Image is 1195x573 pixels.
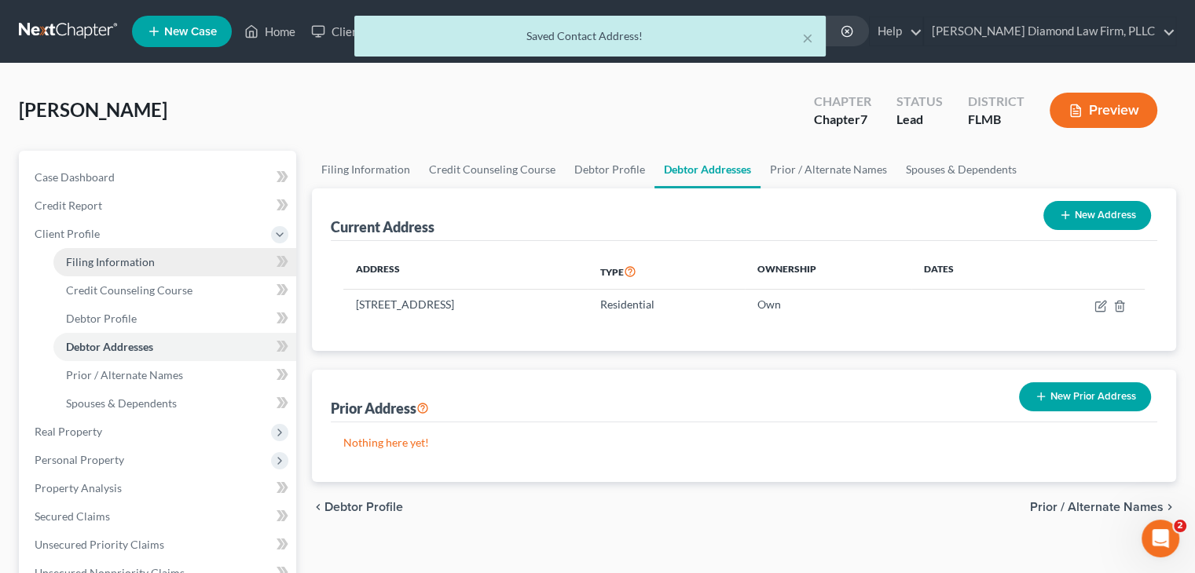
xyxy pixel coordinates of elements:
[324,501,403,513] span: Debtor Profile
[35,199,102,212] span: Credit Report
[22,192,296,220] a: Credit Report
[35,425,102,438] span: Real Property
[35,481,122,495] span: Property Analysis
[35,227,100,240] span: Client Profile
[745,290,911,319] td: Own
[896,151,1026,188] a: Spouses & Dependents
[312,501,403,513] button: chevron_left Debtor Profile
[896,93,943,111] div: Status
[35,453,124,466] span: Personal Property
[860,111,867,126] span: 7
[1043,201,1151,230] button: New Address
[343,254,588,290] th: Address
[53,248,296,276] a: Filing Information
[53,305,296,333] a: Debtor Profile
[331,217,434,236] div: Current Address
[343,435,1145,451] p: Nothing here yet!
[1174,520,1186,532] span: 2
[331,399,429,418] div: Prior Address
[35,170,115,184] span: Case Dashboard
[802,28,813,47] button: ×
[22,163,296,192] a: Case Dashboard
[968,111,1025,129] div: FLMB
[19,98,167,121] span: [PERSON_NAME]
[66,255,155,268] span: Filing Information
[1030,501,1164,513] span: Prior / Alternate Names
[22,502,296,531] a: Secured Claims
[896,111,943,129] div: Lead
[814,111,871,129] div: Chapter
[367,28,813,44] div: Saved Contact Address!
[312,151,420,188] a: Filing Information
[343,290,588,319] td: [STREET_ADDRESS]
[968,93,1025,111] div: District
[35,538,164,551] span: Unsecured Priority Claims
[22,474,296,502] a: Property Analysis
[814,93,871,111] div: Chapter
[1030,501,1176,513] button: Prior / Alternate Names chevron_right
[911,254,1021,290] th: Dates
[1019,382,1151,411] button: New Prior Address
[53,361,296,389] a: Prior / Alternate Names
[66,283,192,297] span: Credit Counseling Course
[66,312,137,325] span: Debtor Profile
[654,151,761,188] a: Debtor Addresses
[420,151,565,188] a: Credit Counseling Course
[66,368,183,381] span: Prior / Alternate Names
[761,151,896,188] a: Prior / Alternate Names
[745,254,911,290] th: Ownership
[1164,501,1176,513] i: chevron_right
[588,254,745,290] th: Type
[35,509,110,523] span: Secured Claims
[1142,520,1179,557] iframe: Intercom live chat
[312,501,324,513] i: chevron_left
[53,276,296,305] a: Credit Counseling Course
[53,333,296,361] a: Debtor Addresses
[66,396,177,410] span: Spouses & Dependents
[588,290,745,319] td: Residential
[53,389,296,418] a: Spouses & Dependents
[1050,93,1157,128] button: Preview
[66,340,153,353] span: Debtor Addresses
[22,531,296,559] a: Unsecured Priority Claims
[565,151,654,188] a: Debtor Profile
